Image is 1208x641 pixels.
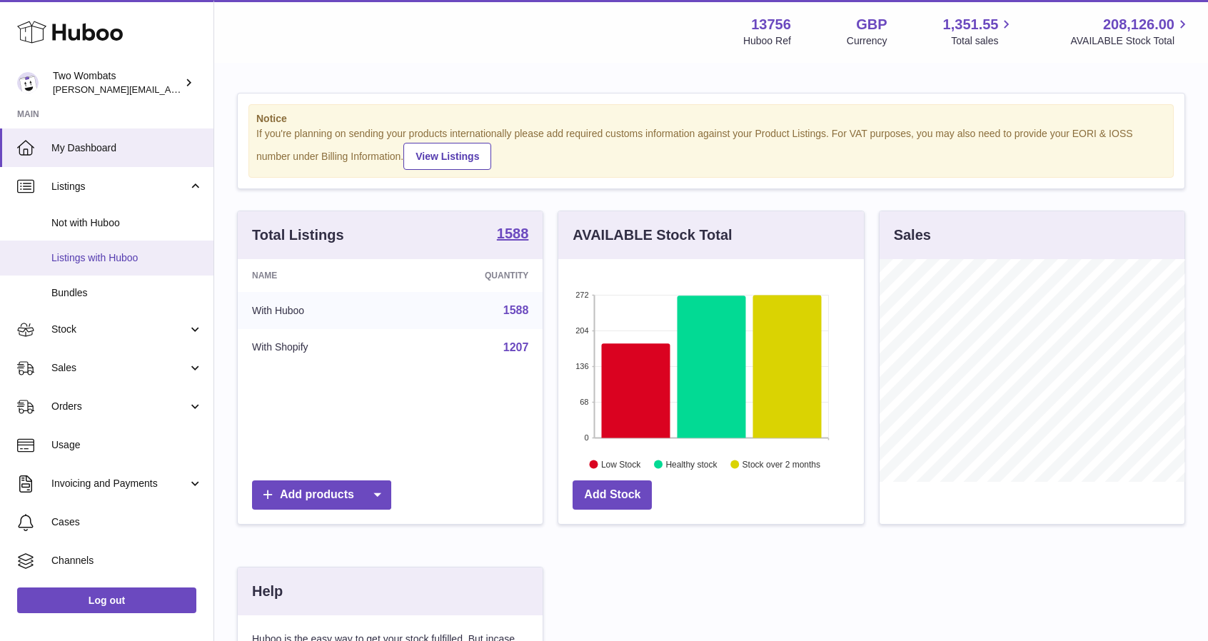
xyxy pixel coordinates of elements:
img: adam.randall@twowombats.com [17,72,39,94]
h3: Help [252,582,283,601]
h3: Total Listings [252,226,344,245]
span: Channels [51,554,203,567]
span: 208,126.00 [1103,15,1174,34]
span: Invoicing and Payments [51,477,188,490]
text: 68 [580,398,589,406]
span: [PERSON_NAME][EMAIL_ADDRESS][PERSON_NAME][DOMAIN_NAME] [53,84,363,95]
div: Two Wombats [53,69,181,96]
span: Sales [51,361,188,375]
span: Bundles [51,286,203,300]
th: Name [238,259,402,292]
span: My Dashboard [51,141,203,155]
div: Huboo Ref [743,34,791,48]
td: With Huboo [238,292,402,329]
text: 136 [575,362,588,370]
td: With Shopify [238,329,402,366]
strong: 1588 [497,226,529,241]
span: Usage [51,438,203,452]
text: Low Stock [601,459,641,469]
text: 272 [575,291,588,299]
div: If you're planning on sending your products internationally please add required customs informati... [256,127,1166,170]
a: 1588 [503,304,529,316]
span: Stock [51,323,188,336]
a: View Listings [403,143,491,170]
a: Add Stock [573,480,652,510]
text: 0 [585,433,589,442]
span: Orders [51,400,188,413]
span: AVAILABLE Stock Total [1070,34,1191,48]
a: 208,126.00 AVAILABLE Stock Total [1070,15,1191,48]
a: 1588 [497,226,529,243]
span: 1,351.55 [943,15,999,34]
span: Not with Huboo [51,216,203,230]
strong: 13756 [751,15,791,34]
a: Log out [17,587,196,613]
span: Total sales [951,34,1015,48]
span: Listings with Huboo [51,251,203,265]
text: 204 [575,326,588,335]
text: Healthy stock [666,459,718,469]
h3: Sales [894,226,931,245]
strong: GBP [856,15,887,34]
a: Add products [252,480,391,510]
strong: Notice [256,112,1166,126]
a: 1207 [503,341,529,353]
div: Currency [847,34,887,48]
text: Stock over 2 months [743,459,820,469]
th: Quantity [402,259,543,292]
a: 1,351.55 Total sales [943,15,1015,48]
span: Cases [51,515,203,529]
span: Listings [51,180,188,193]
h3: AVAILABLE Stock Total [573,226,732,245]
